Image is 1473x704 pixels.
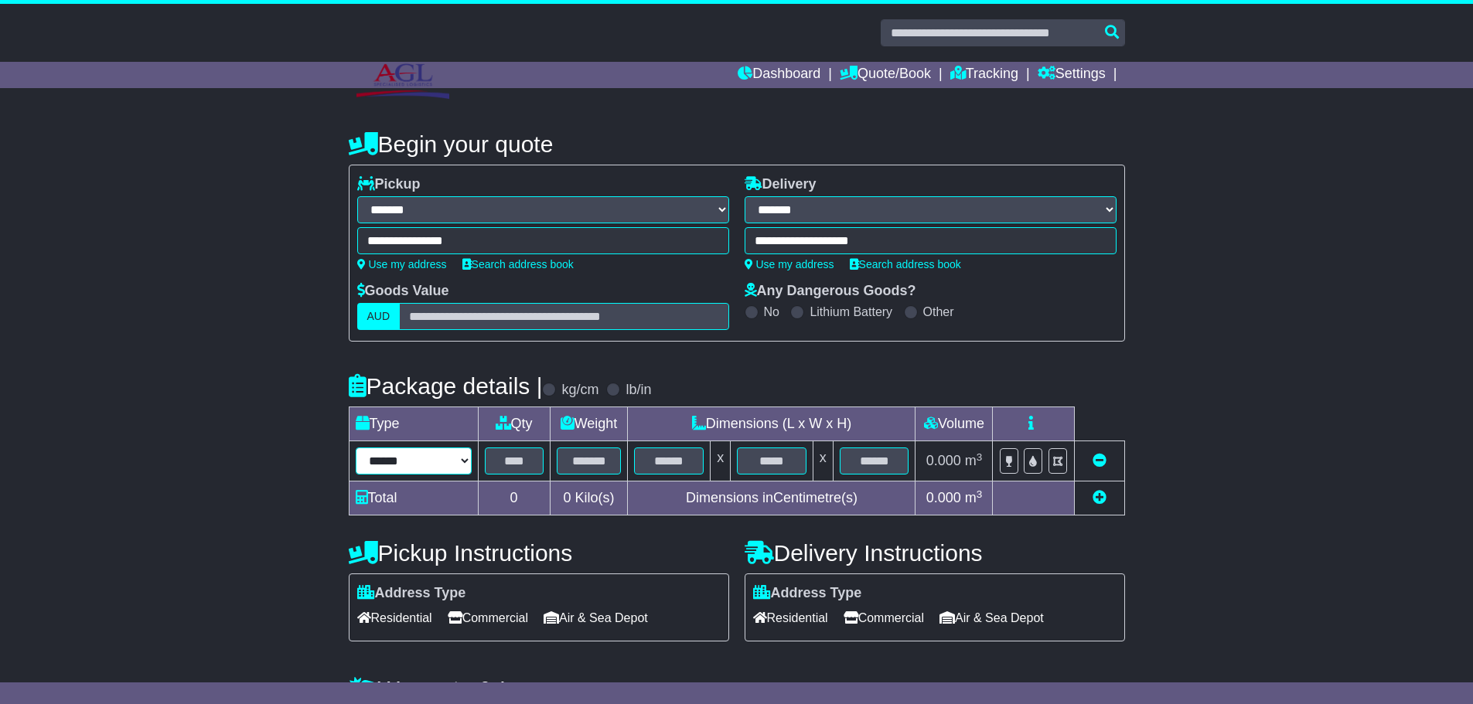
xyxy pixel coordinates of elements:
td: Weight [550,407,628,441]
label: Delivery [745,176,817,193]
h4: Begin your quote [349,131,1125,157]
sup: 3 [977,451,983,463]
label: Goods Value [357,283,449,300]
a: Add new item [1093,490,1106,505]
span: m [965,490,983,505]
a: Settings [1038,62,1106,88]
label: AUD [357,303,401,330]
label: kg/cm [561,382,598,399]
td: x [813,441,833,481]
h4: Pickup Instructions [349,540,729,566]
a: Quote/Book [840,62,931,88]
label: No [764,304,779,319]
sup: 3 [977,488,983,500]
h4: Delivery Instructions [745,540,1125,566]
span: 0.000 [926,490,961,505]
span: Air & Sea Depot [939,606,1044,630]
h4: Package details | [349,373,543,399]
td: Total [349,481,478,515]
a: Search address book [850,258,961,270]
td: Dimensions (L x W x H) [628,407,916,441]
span: Commercial [844,606,924,630]
label: Address Type [357,585,466,602]
td: Qty [478,407,550,441]
a: Remove this item [1093,453,1106,468]
label: Any Dangerous Goods? [745,283,916,300]
label: Other [923,304,954,319]
a: Dashboard [738,62,820,88]
a: Use my address [357,258,447,270]
h4: Warranty & Insurance [349,676,1125,702]
span: Commercial [448,606,528,630]
td: Kilo(s) [550,481,628,515]
label: Pickup [357,176,421,193]
a: Search address book [462,258,574,270]
span: m [965,453,983,468]
td: Type [349,407,478,441]
span: 0.000 [926,453,961,468]
span: Residential [357,606,432,630]
td: 0 [478,481,550,515]
span: 0 [563,490,571,505]
span: Air & Sea Depot [544,606,648,630]
label: lb/in [626,382,651,399]
label: Address Type [753,585,862,602]
a: Tracking [950,62,1018,88]
label: Lithium Battery [810,304,892,319]
td: Dimensions in Centimetre(s) [628,481,916,515]
span: Residential [753,606,828,630]
td: x [711,441,731,481]
a: Use my address [745,258,834,270]
td: Volume [916,407,993,441]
